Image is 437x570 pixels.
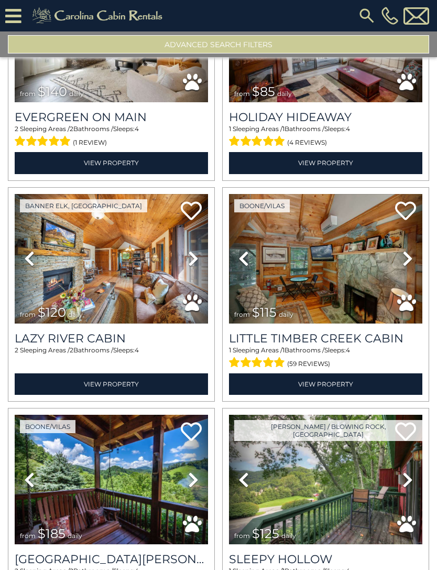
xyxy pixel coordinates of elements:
[252,526,279,541] span: $125
[70,125,73,133] span: 2
[357,6,376,25] img: search-regular.svg
[229,124,422,149] div: Sleeping Areas / Bathrooms / Sleeps:
[15,152,208,174] a: View Property
[234,532,250,540] span: from
[20,199,147,212] a: Banner Elk, [GEOGRAPHIC_DATA]
[282,125,285,133] span: 1
[20,532,36,540] span: from
[281,532,296,540] span: daily
[20,420,75,433] a: Boone/Vilas
[15,125,18,133] span: 2
[229,346,422,371] div: Sleeping Areas / Bathrooms / Sleeps:
[15,194,208,324] img: thumbnail_169465347.jpeg
[279,310,293,318] span: daily
[8,35,429,53] button: Advanced Search Filters
[229,552,422,566] a: Sleepy Hollow
[15,552,208,566] a: [GEOGRAPHIC_DATA][PERSON_NAME]
[73,136,107,149] span: (1 review)
[38,526,65,541] span: $185
[135,125,139,133] span: 4
[234,420,422,441] a: [PERSON_NAME] / Blowing Rock, [GEOGRAPHIC_DATA]
[234,90,250,98] span: from
[346,346,350,354] span: 4
[229,346,231,354] span: 1
[229,415,422,544] img: thumbnail_163260932.jpeg
[234,199,290,212] a: Boone/Vilas
[229,194,422,324] img: thumbnail_163274391.jpeg
[15,552,208,566] h3: Mountain Meadows
[68,532,82,540] span: daily
[229,373,422,395] a: View Property
[229,331,422,346] a: Little Timber Creek Cabin
[181,200,202,223] a: Add to favorites
[234,310,250,318] span: from
[27,5,171,26] img: Khaki-logo.png
[15,373,208,395] a: View Property
[15,331,208,346] a: Lazy River Cabin
[69,90,84,98] span: daily
[229,110,422,124] a: Holiday Hideaway
[252,305,277,320] span: $115
[20,310,36,318] span: from
[287,357,330,371] span: (59 reviews)
[395,200,416,223] a: Add to favorites
[68,310,83,318] span: daily
[287,136,327,149] span: (4 reviews)
[70,346,73,354] span: 2
[252,84,275,99] span: $85
[15,346,208,371] div: Sleeping Areas / Bathrooms / Sleeps:
[346,125,350,133] span: 4
[277,90,292,98] span: daily
[135,346,139,354] span: 4
[282,346,285,354] span: 1
[15,110,208,124] a: Evergreen On Main
[379,7,401,25] a: [PHONE_NUMBER]
[229,152,422,174] a: View Property
[20,90,36,98] span: from
[229,125,231,133] span: 1
[15,346,18,354] span: 2
[181,421,202,444] a: Add to favorites
[38,84,67,99] span: $140
[15,124,208,149] div: Sleeping Areas / Bathrooms / Sleeps:
[38,305,66,320] span: $120
[15,415,208,544] img: thumbnail_163263971.jpeg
